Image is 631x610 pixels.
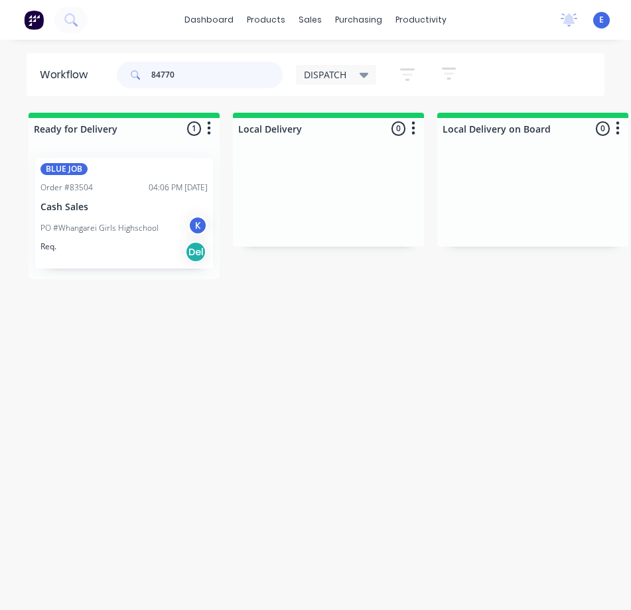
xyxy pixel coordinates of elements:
p: PO #Whangarei Girls Highschool [40,222,159,234]
span: DISPATCH [304,68,346,82]
div: BLUE JOB [40,163,88,175]
div: products [240,10,292,30]
div: Del [185,241,206,263]
div: BLUE JOBOrder #8350404:06 PM [DATE]Cash SalesPO #Whangarei Girls HighschoolKReq.Del [35,158,213,269]
span: E [599,14,604,26]
div: 04:06 PM [DATE] [149,182,208,194]
div: sales [292,10,328,30]
div: K [188,215,208,235]
img: Factory [24,10,44,30]
p: Req. [40,241,56,253]
a: dashboard [178,10,240,30]
input: Search for orders... [151,62,283,88]
div: purchasing [328,10,389,30]
p: Cash Sales [40,202,208,213]
div: Workflow [40,67,94,83]
div: Order #83504 [40,182,93,194]
div: productivity [389,10,453,30]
